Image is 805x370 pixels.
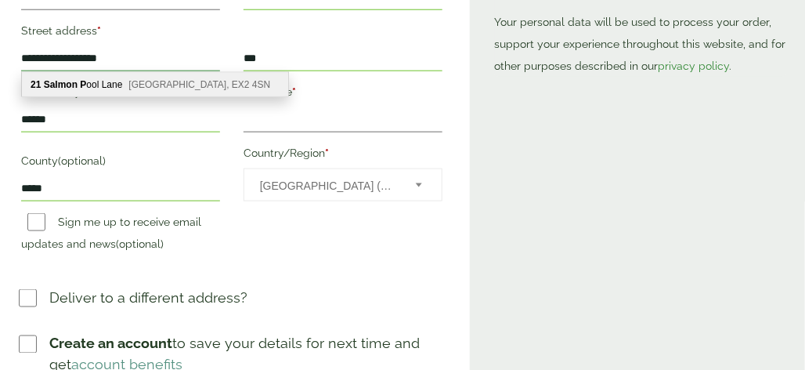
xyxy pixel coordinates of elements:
b: 21 [31,79,41,90]
span: Country/Region [244,169,442,201]
label: County [21,150,220,176]
div: 21 Salmon Pool Lane [22,73,288,96]
span: United Kingdom (UK) [260,169,395,202]
abbr: required [292,85,296,98]
span: [GEOGRAPHIC_DATA], EX2 4SN [128,79,270,90]
abbr: required [97,24,101,37]
strong: Create an account [49,336,172,352]
label: Country/Region [244,142,442,169]
label: Street address [21,20,220,46]
a: privacy policy [659,60,730,72]
b: Salmon P [44,79,87,90]
p: Deliver to a different address? [49,287,247,308]
span: (optional) [116,238,164,250]
abbr: required [325,147,329,159]
span: (optional) [58,154,106,167]
label: Postcode [244,81,442,107]
input: Sign me up to receive email updates and news(optional) [27,213,45,231]
label: Sign me up to receive email updates and news [21,216,201,255]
